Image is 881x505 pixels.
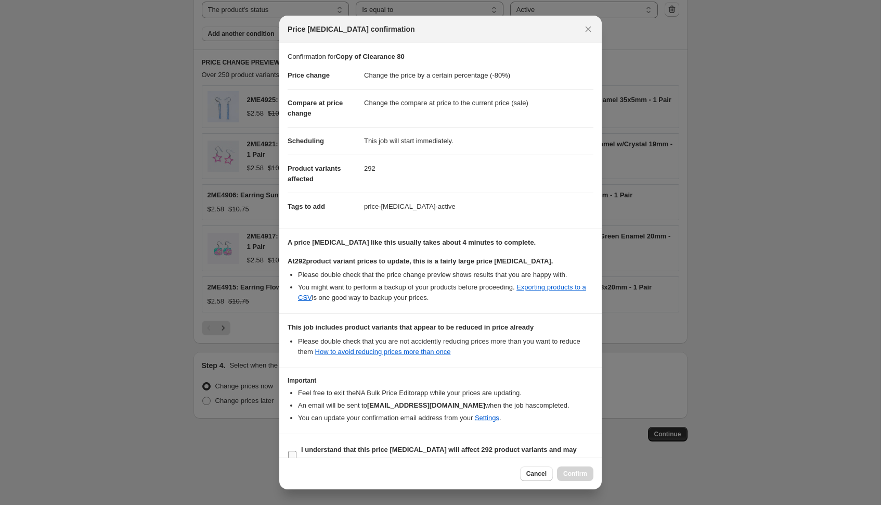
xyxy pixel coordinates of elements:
button: Close [581,22,595,36]
b: I understand that this price [MEDICAL_DATA] will affect 292 product variants and may further redu... [301,446,577,464]
span: Cancel [526,470,547,478]
b: This job includes product variants that appear to be reduced in price already [288,323,534,331]
button: Cancel [520,466,553,481]
span: Tags to add [288,203,325,210]
li: Please double check that you are not accidently reducing prices more than you want to reduce them [298,336,593,357]
span: Price change [288,71,330,79]
li: You might want to perform a backup of your products before proceeding. is one good way to backup ... [298,282,593,303]
span: Product variants affected [288,165,341,183]
li: You can update your confirmation email address from your . [298,413,593,423]
b: A price [MEDICAL_DATA] like this usually takes about 4 minutes to complete. [288,238,536,246]
span: Compare at price change [288,99,343,117]
b: [EMAIL_ADDRESS][DOMAIN_NAME] [367,401,485,409]
p: Confirmation for [288,52,593,62]
dd: 292 [364,155,593,182]
dd: This job will start immediately. [364,127,593,155]
b: Copy of Clearance 80 [335,53,404,60]
dd: Change the compare at price to the current price (sale) [364,89,593,117]
a: Exporting products to a CSV [298,283,586,301]
b: At 292 product variant prices to update, this is a fairly large price [MEDICAL_DATA]. [288,257,553,265]
a: How to avoid reducing prices more than once [315,348,451,356]
dd: Change the price by a certain percentage (-80%) [364,62,593,89]
h3: Important [288,376,593,385]
dd: price-[MEDICAL_DATA]-active [364,193,593,220]
li: Feel free to exit the NA Bulk Price Editor app while your prices are updating. [298,388,593,398]
a: Settings [475,414,499,422]
span: Price [MEDICAL_DATA] confirmation [288,24,415,34]
li: An email will be sent to when the job has completed . [298,400,593,411]
li: Please double check that the price change preview shows results that you are happy with. [298,270,593,280]
span: Scheduling [288,137,324,145]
